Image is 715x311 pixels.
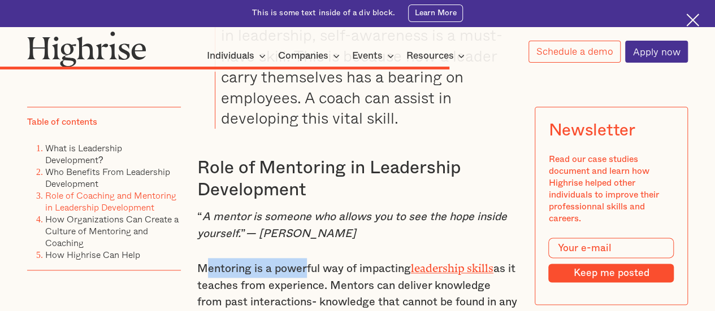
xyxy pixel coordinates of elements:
[45,189,176,214] a: Role of Coaching and Mentoring in Leadership Development
[45,213,179,250] a: How Organizations Can Create a Culture of Mentoring and Coaching
[252,8,395,19] div: This is some text inside of a div block.
[197,211,507,239] em: A mentor is someone who allows you to see the hope inside yourself.
[45,248,140,262] a: How Highrise Can Help
[45,142,122,167] a: What is Leadership Development?
[352,49,397,63] div: Events
[686,14,699,27] img: Cross icon
[548,121,635,140] div: Newsletter
[27,116,97,128] div: Table of contents
[548,238,674,259] input: Your e-mail
[528,41,621,63] a: Schedule a demo
[27,31,146,67] img: Highrise logo
[352,49,383,63] div: Events
[548,154,674,225] div: Read our case studies document and learn how Highrise helped other individuals to improve their p...
[207,49,254,63] div: Individuals
[408,5,463,22] a: Learn More
[197,209,518,242] p: “ ”
[406,49,453,63] div: Resources
[411,262,493,269] a: leadership skills
[207,49,269,63] div: Individuals
[625,41,688,63] a: Apply now
[278,49,328,63] div: Companies
[278,49,343,63] div: Companies
[406,49,468,63] div: Resources
[197,157,518,202] h3: Role of Mentoring in Leadership Development
[548,264,674,282] input: Keep me posted
[245,228,356,239] em: — [PERSON_NAME]
[548,238,674,283] form: Modal Form
[45,165,170,191] a: Who Benefits From Leadership Development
